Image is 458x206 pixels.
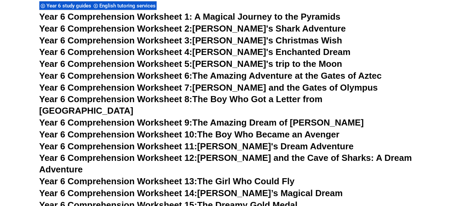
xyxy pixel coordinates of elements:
span: Year 6 Comprehension Worksheet 4: [39,47,193,57]
span: English tutoring services [99,3,158,9]
a: Year 6 Comprehension Worksheet 12:[PERSON_NAME] and the Cave of Sharks: A Dream Adventure [39,153,412,174]
iframe: Chat Widget [345,129,458,206]
a: Year 6 Comprehension Worksheet 7:[PERSON_NAME] and the Gates of Olympus [39,82,378,93]
div: Year 6 study guides [39,1,92,10]
span: Year 6 Comprehension Worksheet 3: [39,35,193,45]
a: Year 6 Comprehension Worksheet 10:The Boy Who Became an Avenger [39,129,340,139]
a: Year 6 Comprehension Worksheet 5:[PERSON_NAME]'s trip to the Moon [39,59,342,69]
span: Year 6 Comprehension Worksheet 8: [39,94,193,104]
a: Year 6 Comprehension Worksheet 6:The Amazing Adventure at the Gates of Aztec [39,71,382,81]
a: Year 6 Comprehension Worksheet 3:[PERSON_NAME]'s Christmas Wish [39,35,342,45]
a: Year 6 Comprehension Worksheet 13:The Girl Who Could Fly [39,176,295,186]
span: Year 6 Comprehension Worksheet 13: [39,176,197,186]
a: Year 6 Comprehension Worksheet 2:[PERSON_NAME]'s Shark Adventure [39,23,346,34]
span: Year 6 Comprehension Worksheet 2: [39,23,193,34]
span: Year 6 Comprehension Worksheet 14: [39,188,197,198]
span: Year 6 Comprehension Worksheet 12: [39,153,197,163]
span: Year 6 Comprehension Worksheet 9: [39,117,193,128]
span: Year 6 Comprehension Worksheet 7: [39,82,193,93]
a: Year 6 Comprehension Worksheet 1: A Magical Journey to the Pyramids [39,12,341,22]
span: Year 6 Comprehension Worksheet 11: [39,141,197,151]
span: Year 6 Comprehension Worksheet 6: [39,71,193,81]
a: Year 6 Comprehension Worksheet 9:The Amazing Dream of [PERSON_NAME] [39,117,364,128]
a: Year 6 Comprehension Worksheet 8:The Boy Who Got a Letter from [GEOGRAPHIC_DATA] [39,94,323,116]
a: Year 6 Comprehension Worksheet 4:[PERSON_NAME]'s Enchanted Dream [39,47,351,57]
a: Year 6 Comprehension Worksheet 14:[PERSON_NAME]’s Magical Dream [39,188,343,198]
span: Year 6 Comprehension Worksheet 5: [39,59,193,69]
span: Year 6 study guides [46,3,93,9]
a: Year 6 Comprehension Worksheet 11:[PERSON_NAME]'s Dream Adventure [39,141,354,151]
div: English tutoring services [92,1,157,10]
span: Year 6 Comprehension Worksheet 10: [39,129,197,139]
